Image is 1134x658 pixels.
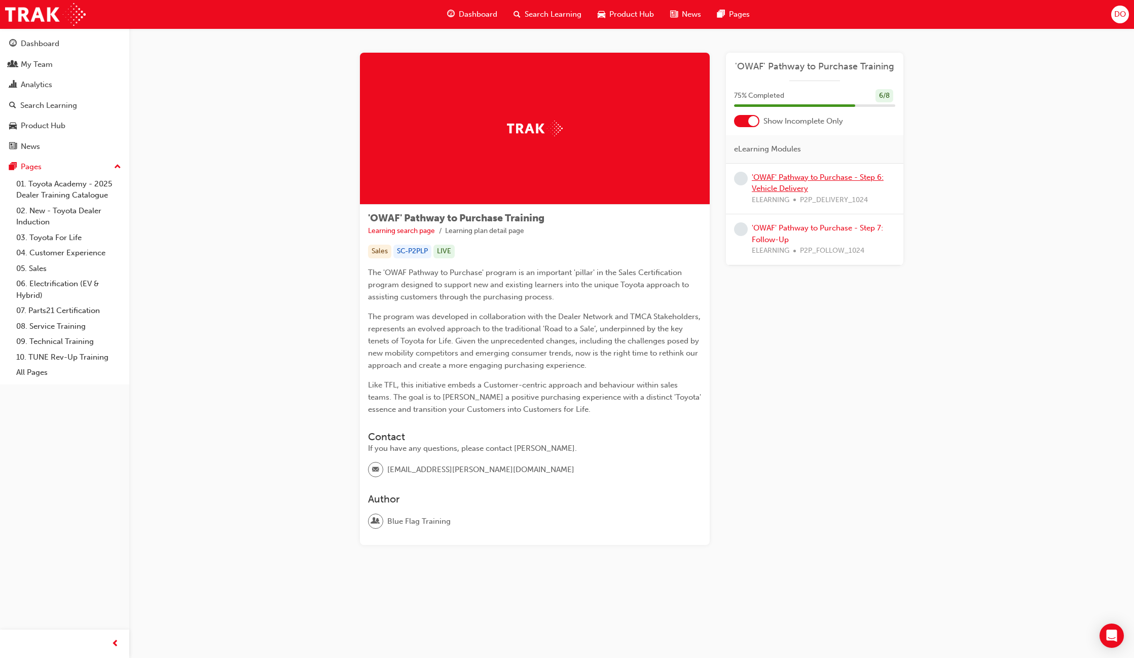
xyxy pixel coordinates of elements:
[734,222,748,236] span: learningRecordVerb_NONE-icon
[368,226,435,235] a: Learning search page
[9,122,17,131] span: car-icon
[734,143,801,155] span: eLearning Modules
[734,90,784,102] span: 75 % Completed
[682,9,701,20] span: News
[507,121,563,136] img: Trak
[112,638,119,650] span: prev-icon
[445,225,524,237] li: Learning plan detail page
[709,4,758,25] a: pages-iconPages
[525,9,581,20] span: Search Learning
[9,142,17,151] span: news-icon
[598,8,605,21] span: car-icon
[4,117,125,135] a: Product Hub
[752,223,883,244] a: 'OWAF' Pathway to Purchase - Step 7: Follow-Up
[372,463,379,477] span: email-icon
[12,230,125,246] a: 03. Toyota For Life
[447,8,455,21] span: guage-icon
[734,172,748,185] span: learningRecordVerb_NONE-icon
[9,81,17,90] span: chart-icon
[20,100,77,111] div: Search Learning
[670,8,678,21] span: news-icon
[4,55,125,74] a: My Team
[12,319,125,334] a: 08. Service Training
[752,195,789,206] span: ELEARNING
[21,38,59,50] div: Dashboard
[662,4,709,25] a: news-iconNews
[9,163,17,172] span: pages-icon
[368,443,702,454] div: If you have any questions, please contact [PERSON_NAME].
[459,9,497,20] span: Dashboard
[368,245,391,258] div: Sales
[433,245,455,258] div: LIVE
[387,516,451,527] span: Blue Flag Training
[21,59,53,70] div: My Team
[800,195,868,206] span: P2P_DELIVERY_1024
[4,158,125,176] button: Pages
[875,89,893,103] div: 6 / 8
[734,61,895,72] a: 'OWAF' Pathway to Purchase Training
[393,245,431,258] div: SC-P2PLP
[439,4,505,25] a: guage-iconDashboard
[4,137,125,156] a: News
[12,350,125,365] a: 10. TUNE Rev-Up Training
[590,4,662,25] a: car-iconProduct Hub
[717,8,725,21] span: pages-icon
[368,268,691,301] span: The 'OWAF Pathway to Purchase' program is an important 'pillar' in the Sales Certification progra...
[514,8,521,21] span: search-icon
[368,431,702,443] h3: Contact
[752,245,789,257] span: ELEARNING
[12,276,125,303] a: 06. Electrification (EV & Hybrid)
[752,173,884,193] a: 'OWAF' Pathway to Purchase - Step 6: Vehicle Delivery
[12,365,125,380] a: All Pages
[12,245,125,261] a: 04. Customer Experience
[9,40,17,49] span: guage-icon
[4,32,125,158] button: DashboardMy TeamAnalyticsSearch LearningProduct HubNews
[368,380,703,414] span: Like TFL, this initiative embeds a Customer-centric approach and behaviour within sales teams. Th...
[609,9,654,20] span: Product Hub
[387,464,574,476] span: [EMAIL_ADDRESS][PERSON_NAME][DOMAIN_NAME]
[729,9,750,20] span: Pages
[1100,624,1124,648] div: Open Intercom Messenger
[368,493,702,505] h3: Author
[763,115,843,127] span: Show Incomplete Only
[4,96,125,115] a: Search Learning
[4,75,125,94] a: Analytics
[21,161,42,173] div: Pages
[9,101,16,110] span: search-icon
[12,261,125,277] a: 05. Sales
[1114,9,1126,20] span: DO
[1111,6,1129,23] button: DO
[368,312,703,370] span: The program was developed in collaboration with the Dealer Network and TMCA Stakeholders, represe...
[12,303,125,319] a: 07. Parts21 Certification
[12,176,125,203] a: 01. Toyota Academy - 2025 Dealer Training Catalogue
[21,79,52,91] div: Analytics
[800,245,864,257] span: P2P_FOLLOW_1024
[505,4,590,25] a: search-iconSearch Learning
[5,3,86,26] img: Trak
[4,34,125,53] a: Dashboard
[114,161,121,174] span: up-icon
[372,515,379,528] span: user-icon
[368,212,544,224] span: 'OWAF' Pathway to Purchase Training
[12,203,125,230] a: 02. New - Toyota Dealer Induction
[9,60,17,69] span: people-icon
[12,334,125,350] a: 09. Technical Training
[21,141,40,152] div: News
[21,120,65,132] div: Product Hub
